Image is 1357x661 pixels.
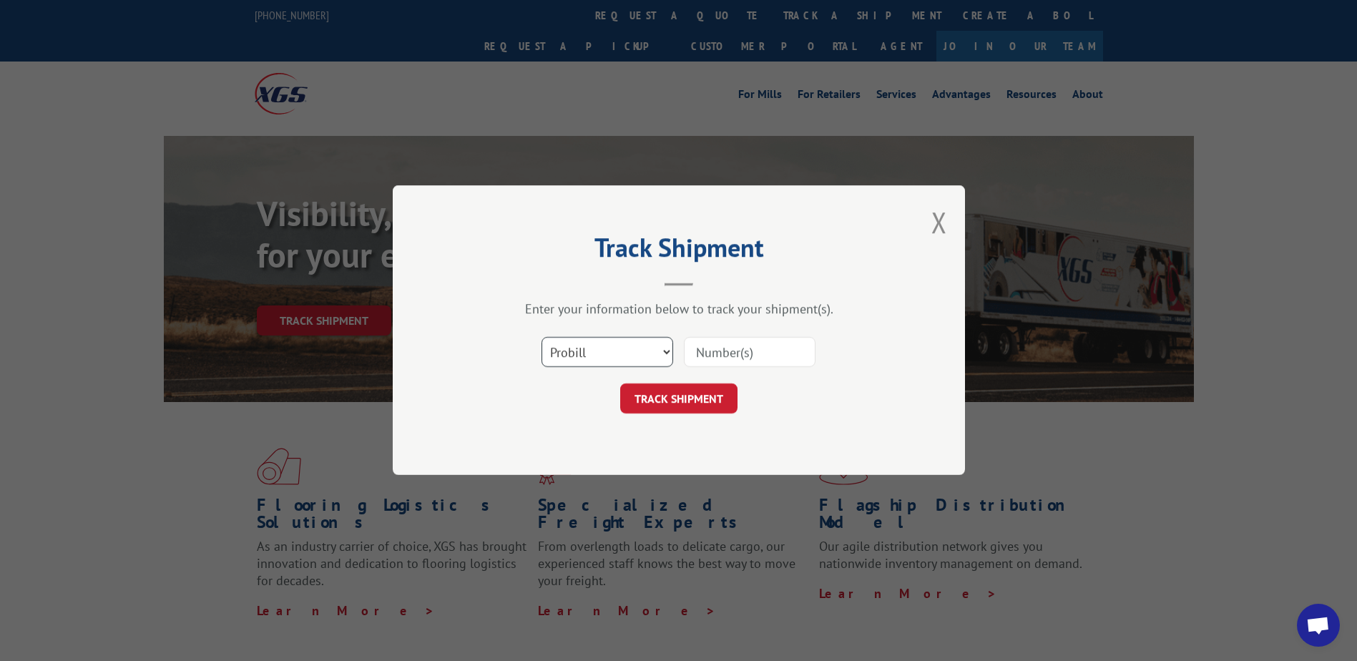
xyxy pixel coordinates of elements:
[464,301,893,318] div: Enter your information below to track your shipment(s).
[464,238,893,265] h2: Track Shipment
[684,338,815,368] input: Number(s)
[931,203,947,241] button: Close modal
[620,384,738,414] button: TRACK SHIPMENT
[1297,604,1340,647] div: Open chat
